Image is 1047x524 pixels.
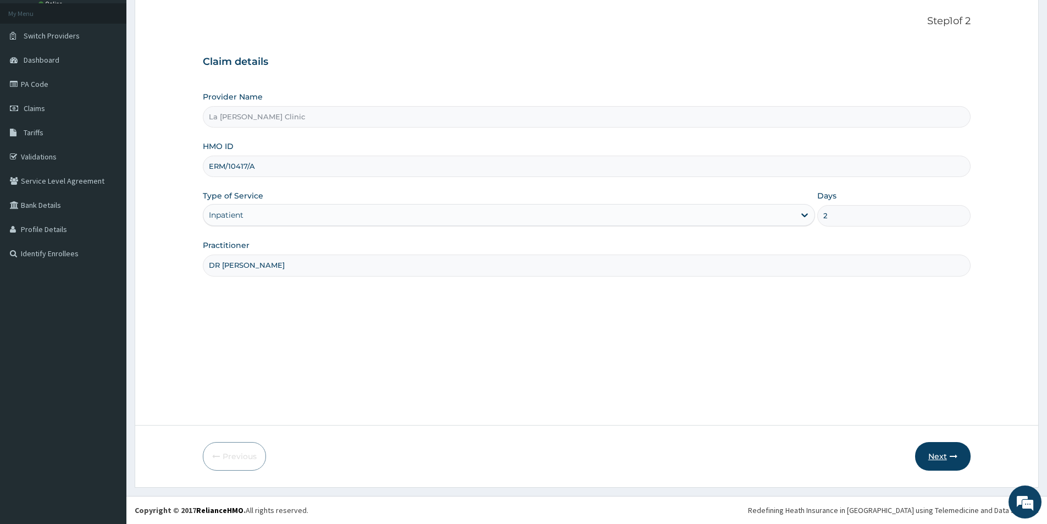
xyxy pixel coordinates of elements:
[64,139,152,250] span: We're online!
[126,496,1047,524] footer: All rights reserved.
[915,442,971,471] button: Next
[209,209,243,220] div: Inpatient
[817,190,837,201] label: Days
[5,300,209,339] textarea: Type your message and hit 'Enter'
[24,128,43,137] span: Tariffs
[203,15,971,27] p: Step 1 of 2
[203,442,266,471] button: Previous
[203,91,263,102] label: Provider Name
[203,240,250,251] label: Practitioner
[24,31,80,41] span: Switch Providers
[203,255,971,276] input: Enter Name
[203,156,971,177] input: Enter HMO ID
[57,62,185,76] div: Chat with us now
[135,505,246,515] strong: Copyright © 2017 .
[20,55,45,82] img: d_794563401_company_1708531726252_794563401
[748,505,1039,516] div: Redefining Heath Insurance in [GEOGRAPHIC_DATA] using Telemedicine and Data Science!
[203,190,263,201] label: Type of Service
[24,103,45,113] span: Claims
[196,505,243,515] a: RelianceHMO
[203,141,234,152] label: HMO ID
[24,55,59,65] span: Dashboard
[203,56,971,68] h3: Claim details
[180,5,207,32] div: Minimize live chat window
